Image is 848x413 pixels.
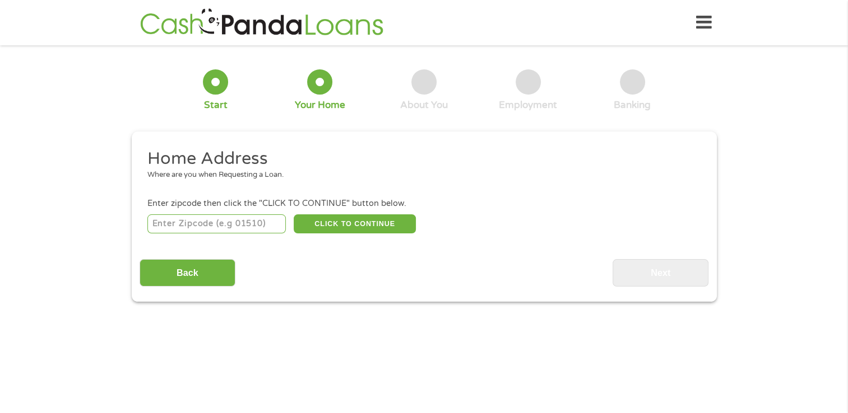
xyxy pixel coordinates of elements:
[147,148,692,170] h2: Home Address
[614,99,651,111] div: Banking
[147,170,692,181] div: Where are you when Requesting a Loan.
[499,99,557,111] div: Employment
[137,7,387,39] img: GetLoanNow Logo
[140,259,235,287] input: Back
[613,259,708,287] input: Next
[294,214,416,233] button: CLICK TO CONTINUE
[295,99,345,111] div: Your Home
[147,214,286,233] input: Enter Zipcode (e.g 01510)
[400,99,448,111] div: About You
[147,198,700,210] div: Enter zipcode then click the "CLICK TO CONTINUE" button below.
[204,99,228,111] div: Start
